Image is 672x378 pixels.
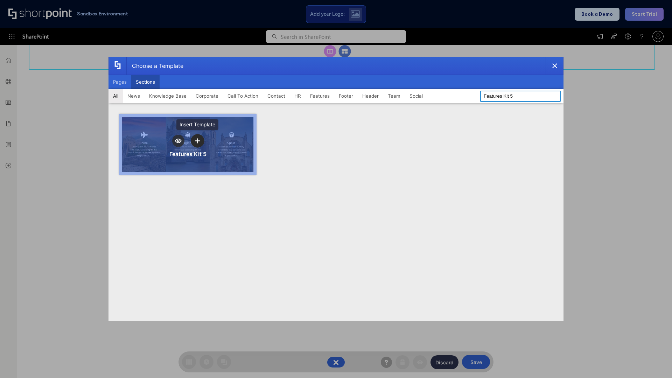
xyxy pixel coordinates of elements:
[383,89,405,103] button: Team
[191,89,223,103] button: Corporate
[290,89,306,103] button: HR
[546,297,672,378] iframe: Chat Widget
[131,75,160,89] button: Sections
[358,89,383,103] button: Header
[334,89,358,103] button: Footer
[306,89,334,103] button: Features
[126,57,183,75] div: Choose a Template
[169,150,206,157] div: Features Kit 5
[405,89,427,103] button: Social
[123,89,145,103] button: News
[108,89,123,103] button: All
[480,91,561,102] input: Search
[263,89,290,103] button: Contact
[108,75,131,89] button: Pages
[223,89,263,103] button: Call To Action
[108,57,563,321] div: template selector
[145,89,191,103] button: Knowledge Base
